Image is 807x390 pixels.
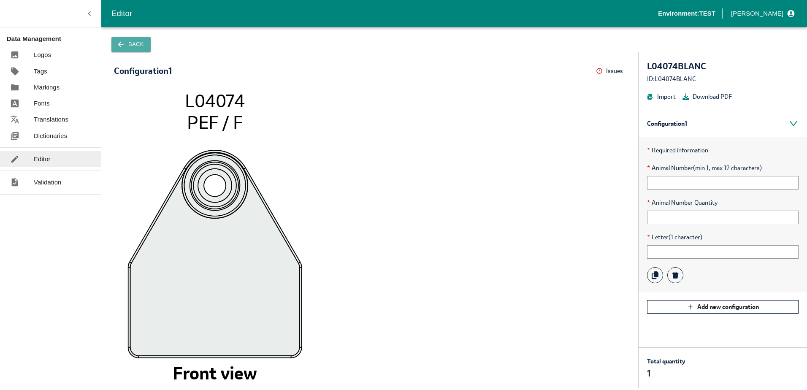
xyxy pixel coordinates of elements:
[647,368,685,379] p: 1
[34,178,62,187] p: Validation
[187,110,243,133] tspan: PEF / F
[731,9,783,18] p: [PERSON_NAME]
[647,92,676,101] button: Import
[647,198,799,207] span: Animal Number Quantity
[658,9,715,18] p: Environment: TEST
[647,60,799,72] div: L04074BLANC
[728,6,797,21] button: profile
[114,66,172,76] div: Configuration 1
[111,37,151,52] button: Back
[34,50,51,60] p: Logos
[647,146,799,155] p: Required information
[596,65,626,78] button: Issues
[111,7,658,20] div: Editor
[7,34,101,43] p: Data Management
[185,89,245,112] tspan: L04074
[647,74,799,84] div: ID: L04074BLANC
[647,357,685,366] p: Total quantity
[34,99,50,108] p: Fonts
[34,131,67,141] p: Dictionaries
[173,361,257,385] tspan: Front view
[647,163,799,173] span: Animal Number (min 1, max 12 characters)
[34,83,60,92] p: Markings
[647,233,799,242] span: Letter (1 character)
[34,115,68,124] p: Translations
[639,110,807,137] div: Configuration 1
[647,300,799,314] button: Add new configuration
[34,154,51,164] p: Editor
[34,67,47,76] p: Tags
[682,92,732,101] button: Download PDF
